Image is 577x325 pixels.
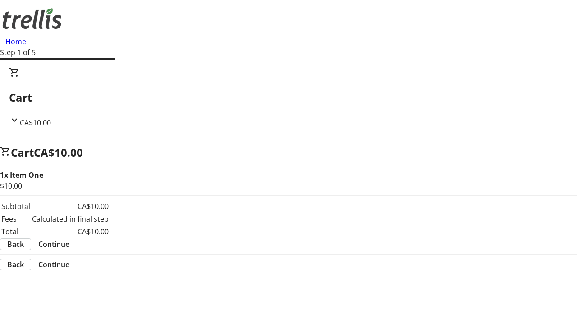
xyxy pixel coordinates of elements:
[1,226,31,237] td: Total
[9,89,568,106] h2: Cart
[1,213,31,225] td: Fees
[9,67,568,128] div: CartCA$10.00
[31,239,77,250] button: Continue
[38,259,69,270] span: Continue
[32,226,109,237] td: CA$10.00
[1,200,31,212] td: Subtotal
[32,213,109,225] td: Calculated in final step
[32,200,109,212] td: CA$10.00
[34,145,83,160] span: CA$10.00
[20,118,51,128] span: CA$10.00
[7,259,24,270] span: Back
[7,239,24,250] span: Back
[38,239,69,250] span: Continue
[31,259,77,270] button: Continue
[11,145,34,160] span: Cart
